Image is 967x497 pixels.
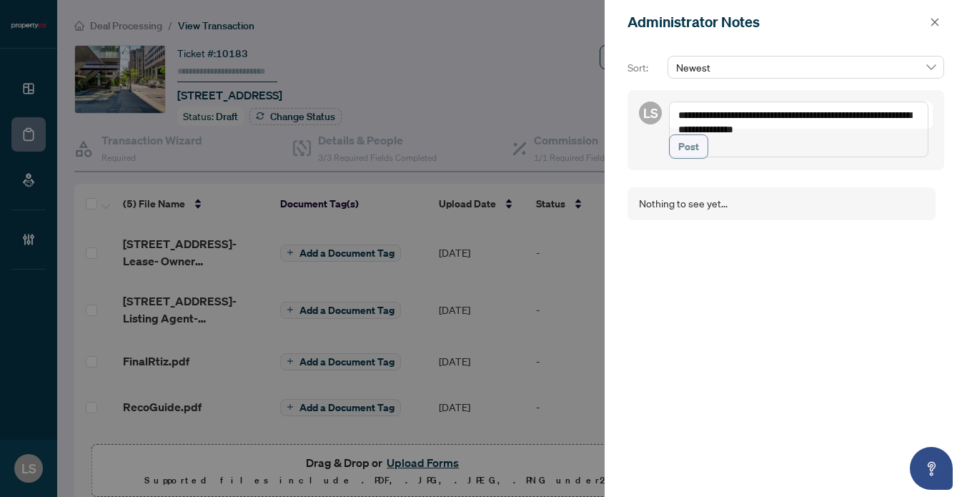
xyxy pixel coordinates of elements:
[628,60,662,76] p: Sort:
[910,447,953,490] button: Open asap
[676,56,936,78] span: Newest
[643,103,658,123] span: LS
[669,134,708,159] button: Post
[678,135,699,158] span: Post
[628,11,926,33] div: Administrator Notes
[639,196,728,212] div: Nothing to see yet...
[930,17,940,27] span: close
